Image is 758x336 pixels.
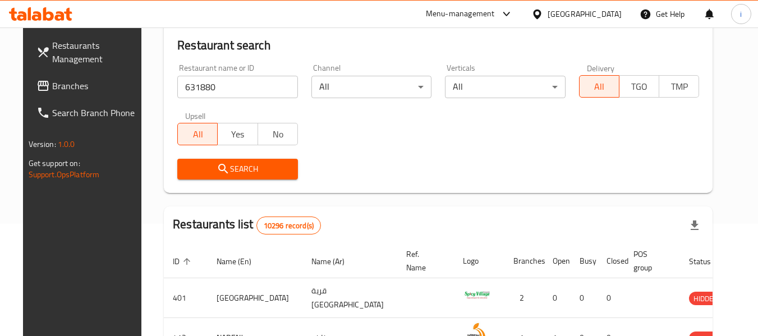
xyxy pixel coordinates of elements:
span: No [263,126,293,142]
td: 401 [164,278,208,318]
span: Yes [222,126,253,142]
span: Name (En) [217,255,266,268]
button: Search [177,159,298,179]
span: 1.0.0 [58,137,75,151]
span: Status [689,255,725,268]
h2: Restaurant search [177,37,699,54]
th: Busy [571,244,598,278]
button: Yes [217,123,258,145]
input: Search for restaurant name or ID.. [177,76,298,98]
span: ID [173,255,194,268]
td: قرية [GEOGRAPHIC_DATA] [302,278,397,318]
label: Delivery [587,64,615,72]
span: Search Branch Phone [52,106,141,119]
td: [GEOGRAPHIC_DATA] [208,278,302,318]
td: 0 [544,278,571,318]
span: All [584,79,615,95]
span: All [182,126,213,142]
button: TMP [659,75,699,98]
a: Restaurants Management [27,32,150,72]
span: HIDDEN [689,292,723,305]
button: TGO [619,75,659,98]
td: 2 [504,278,544,318]
td: 0 [571,278,598,318]
label: Upsell [185,112,206,119]
th: Branches [504,244,544,278]
th: Closed [598,244,624,278]
span: 10296 record(s) [257,220,320,231]
span: Branches [52,79,141,93]
a: Support.OpsPlatform [29,167,100,182]
div: Export file [681,212,708,239]
span: Restaurants Management [52,39,141,66]
div: [GEOGRAPHIC_DATA] [548,8,622,20]
span: Name (Ar) [311,255,359,268]
span: Ref. Name [406,247,440,274]
span: Search [186,162,289,176]
h2: Restaurants list [173,216,321,234]
button: All [579,75,619,98]
td: 0 [598,278,624,318]
span: POS group [633,247,667,274]
div: Total records count [256,217,321,234]
span: Get support on: [29,156,80,171]
th: Open [544,244,571,278]
th: Logo [454,244,504,278]
button: All [177,123,218,145]
a: Branches [27,72,150,99]
span: TMP [664,79,695,95]
span: Version: [29,137,56,151]
div: Menu-management [426,7,495,21]
button: No [258,123,298,145]
a: Search Branch Phone [27,99,150,126]
span: i [740,8,742,20]
img: Spicy Village [463,282,491,310]
span: TGO [624,79,655,95]
div: All [311,76,432,98]
div: All [445,76,566,98]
